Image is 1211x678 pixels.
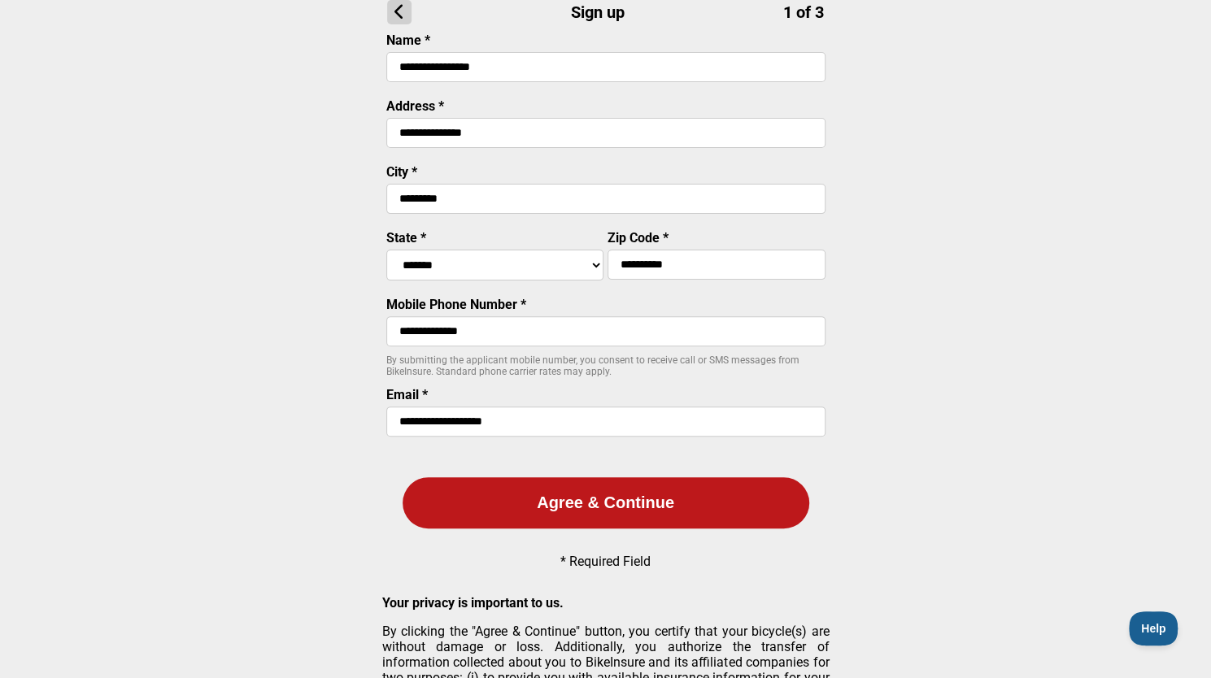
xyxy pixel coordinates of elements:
span: 1 of 3 [783,2,824,22]
label: Address * [386,98,444,114]
label: City * [386,164,417,180]
strong: Your privacy is important to us. [382,595,564,611]
label: Name * [386,33,430,48]
p: By submitting the applicant mobile number, you consent to receive call or SMS messages from BikeI... [386,354,825,377]
label: Zip Code * [608,230,669,246]
label: Email * [386,387,428,402]
label: State * [386,230,426,246]
button: Agree & Continue [403,477,809,528]
label: Mobile Phone Number * [386,297,526,312]
p: * Required Field [560,554,651,569]
iframe: Toggle Customer Support [1129,611,1178,645]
